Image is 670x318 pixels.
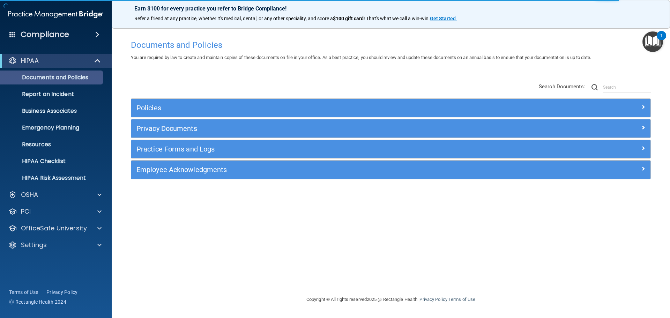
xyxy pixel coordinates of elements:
span: ! That's what we call a win-win. [364,16,430,21]
h4: Compliance [21,30,69,39]
h4: Documents and Policies [131,40,651,50]
a: OfficeSafe University [8,224,102,232]
p: OfficeSafe University [21,224,87,232]
h5: Employee Acknowledgments [136,166,515,173]
h5: Practice Forms and Logs [136,145,515,153]
a: Employee Acknowledgments [136,164,645,175]
div: Copyright © All rights reserved 2025 @ Rectangle Health | | [263,288,518,311]
p: HIPAA [21,57,39,65]
a: Terms of Use [9,289,38,296]
a: Terms of Use [448,297,475,302]
a: Privacy Policy [419,297,447,302]
p: Earn $100 for every practice you refer to Bridge Compliance! [134,5,647,12]
strong: Get Started [430,16,456,21]
strong: $100 gift card [333,16,364,21]
span: Search Documents: [539,83,585,90]
input: Search [603,82,651,93]
img: ic-search.3b580494.png [591,84,598,90]
p: Business Associates [5,108,100,114]
p: OSHA [21,191,38,199]
p: HIPAA Checklist [5,158,100,165]
h5: Policies [136,104,515,112]
img: PMB logo [8,7,103,21]
span: Refer a friend at any practice, whether it's medical, dental, or any other speciality, and score a [134,16,333,21]
span: You are required by law to create and maintain copies of these documents on file in your office. ... [131,55,591,60]
a: Settings [8,241,102,249]
a: Privacy Policy [46,289,78,296]
a: Get Started [430,16,457,21]
a: HIPAA [8,57,101,65]
p: Resources [5,141,100,148]
h5: Privacy Documents [136,125,515,132]
a: Privacy Documents [136,123,645,134]
div: 1 [660,36,663,45]
a: Practice Forms and Logs [136,143,645,155]
p: Report an Incident [5,91,100,98]
a: PCI [8,207,102,216]
a: Policies [136,102,645,113]
p: PCI [21,207,31,216]
a: OSHA [8,191,102,199]
p: Emergency Planning [5,124,100,131]
p: Settings [21,241,47,249]
button: Open Resource Center, 1 new notification [642,31,663,52]
p: Documents and Policies [5,74,100,81]
span: Ⓒ Rectangle Health 2024 [9,298,66,305]
p: HIPAA Risk Assessment [5,175,100,182]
